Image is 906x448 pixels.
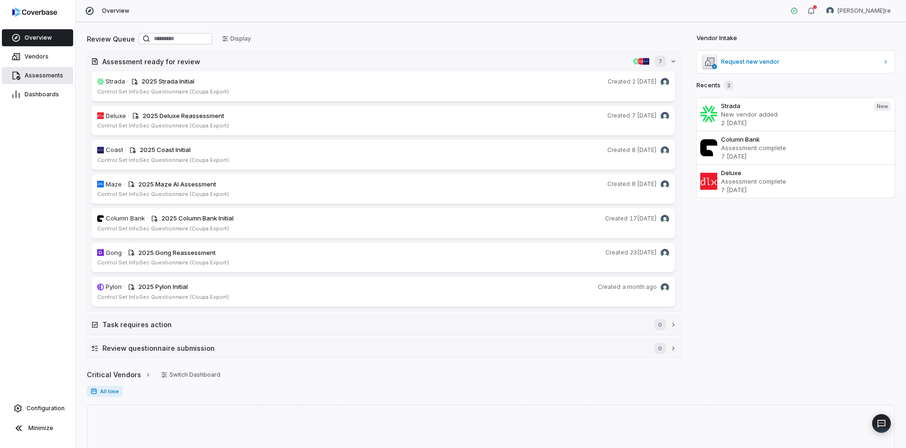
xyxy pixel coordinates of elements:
img: logo-D7KZi-bG.svg [12,8,57,17]
a: usepylon.comPylon· 2025 Pylon InitialCreateda month agoHammed Bakare avatarControl Set:InfoSec Qu... [91,276,675,307]
span: Created [607,180,630,188]
button: Task requires action0 [87,315,681,334]
img: Hammed Bakare avatar [661,249,669,257]
span: Created [605,249,628,256]
img: Hammed Bakare avatar [826,7,834,15]
img: Hammed Bakare avatar [661,180,669,189]
p: New vendor added [721,110,866,118]
p: 7 [DATE] [721,186,891,194]
span: Assessments [25,72,63,79]
span: Vendors [25,53,49,60]
span: Coast [106,145,123,155]
span: 17[DATE] [629,215,657,222]
span: Created [605,215,628,222]
button: Display [216,32,257,46]
a: Dashboards [2,86,73,103]
span: · [124,282,125,292]
a: maze.coMaze· 2025 Maze AI AssessmentCreated8 [DATE]Hammed Bakare avatarControl Set:InfoSec Questi... [91,174,675,204]
span: 2025 Maze AI Assessment [138,180,216,188]
span: 7 [DATE] [632,112,657,119]
span: Strada [106,77,125,86]
span: · [127,77,128,86]
a: Critical Vendors [87,365,151,385]
h2: Recents [696,81,733,90]
button: Minimize [4,419,71,438]
span: Control Set: InfoSec Questionnaire (Coupa Export) [97,157,229,163]
span: All time [87,386,123,397]
span: Control Set: InfoSec Questionnaire (Coupa Export) [97,294,229,300]
button: Critical Vendors [84,365,154,385]
a: Overview [2,29,73,46]
span: 2025 Pylon Initial [138,283,188,290]
span: 0 [654,319,666,330]
span: Control Set: InfoSec Questionnaire (Coupa Export) [97,225,229,232]
img: Hammed Bakare avatar [661,215,669,223]
span: Created [607,146,630,154]
a: deluxe.comDeluxe· 2025 Deluxe ReassessmentCreated7 [DATE]Hammed Bakare avatarControl Set:InfoSec ... [91,105,675,136]
h2: Review questionnaire submission [102,343,645,353]
span: 8 [DATE] [632,146,657,154]
span: Created [598,283,621,291]
span: · [128,111,129,121]
a: gong.ioGong· 2025 Gong ReassessmentCreated23[DATE]Hammed Bakare avatarControl Set:InfoSec Questio... [91,242,675,273]
button: Assessment ready for reviewstradaglobal.comdeluxe.comcoast.io7 [87,52,681,71]
span: Maze [106,180,122,189]
a: DeluxeAssessment complete7 [DATE] [696,164,895,198]
p: 7 [DATE] [721,152,891,161]
p: 2 [DATE] [721,118,866,127]
span: 0 [654,343,666,354]
h2: Vendor Intake [696,34,737,43]
button: Switch Dashboard [155,368,226,382]
span: Control Set: InfoSec Questionnaire (Coupa Export) [97,259,229,266]
span: Deluxe [106,111,126,121]
span: Critical Vendors [87,370,141,380]
a: Request new vendor [696,51,895,73]
img: Hammed Bakare avatar [661,78,669,86]
span: Overview [25,34,52,42]
span: [PERSON_NAME]re [838,7,891,15]
p: Assessment complete [721,177,891,186]
img: Hammed Bakare avatar [661,146,669,155]
p: Assessment complete [721,144,891,152]
span: 23[DATE] [630,249,657,256]
span: Created [607,112,630,119]
h2: Assessment ready for review [102,57,629,67]
span: Dashboards [25,91,59,98]
img: Hammed Bakare avatar [661,283,669,292]
span: Configuration [26,405,65,412]
span: · [147,214,148,223]
span: · [124,248,125,258]
span: Created [608,78,630,85]
h3: Column Bank [721,135,891,144]
span: 2025 Deluxe Reassessment [143,112,224,119]
a: Configuration [4,400,71,417]
a: StradaNew vendor added2 [DATE]New [696,98,895,131]
span: Column Bank [106,214,145,223]
svg: Date range for report [91,388,97,395]
span: Overview [102,7,129,15]
span: Control Set: InfoSec Questionnaire (Coupa Export) [97,88,229,95]
span: 2025 Coast Initial [140,146,191,153]
a: column.comColumn Bank· 2025 Column Bank InitialCreated17[DATE]Hammed Bakare avatarControl Set:Inf... [91,208,675,238]
span: New [874,101,891,111]
a: Assessments [2,67,73,84]
h2: Task requires action [102,320,645,330]
img: Hammed Bakare avatar [661,112,669,120]
button: Hammed Bakare avatar[PERSON_NAME]re [821,4,897,18]
span: · [125,145,126,155]
a: stradaglobal.comStrada· 2025 Strada InitialCreated2 [DATE]Hammed Bakare avatarControl Set:InfoSec... [91,71,675,101]
h2: Review Queue [87,34,135,44]
a: Column BankAssessment complete7 [DATE] [696,131,895,164]
span: 8 [DATE] [632,180,657,188]
span: Control Set: InfoSec Questionnaire (Coupa Export) [97,191,229,197]
span: Gong [106,248,122,258]
span: Minimize [28,424,53,432]
a: coast.ioCoast· 2025 Coast InitialCreated8 [DATE]Hammed Bakare avatarControl Set:InfoSec Questionn... [91,139,675,170]
a: Vendors [2,48,73,65]
span: a month ago [622,283,657,291]
span: · [124,180,125,189]
span: Control Set: InfoSec Questionnaire (Coupa Export) [97,122,229,129]
button: Review questionnaire submission0 [87,339,681,358]
span: 2025 Strada Initial [142,77,194,85]
span: 7 [655,56,666,67]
